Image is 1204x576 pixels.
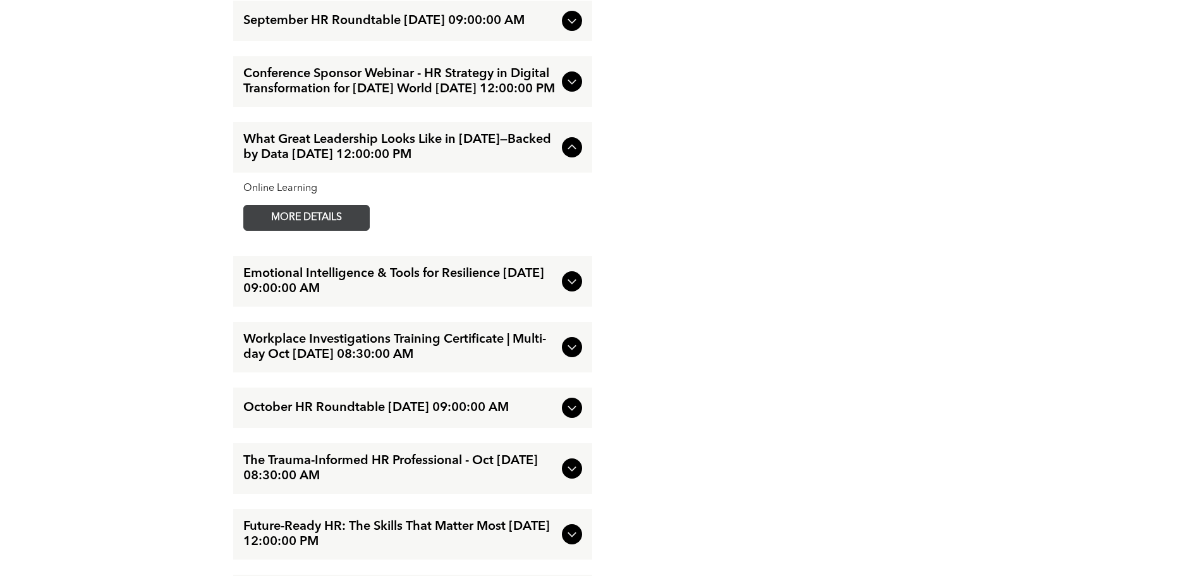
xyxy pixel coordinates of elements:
[243,205,370,231] a: MORE DETAILS
[243,66,557,97] span: Conference Sponsor Webinar - HR Strategy in Digital Transformation for [DATE] World [DATE] 12:00:...
[257,205,356,230] span: MORE DETAILS
[243,332,557,362] span: Workplace Investigations Training Certificate | Multi-day Oct [DATE] 08:30:00 AM
[243,266,557,297] span: Emotional Intelligence & Tools for Resilience [DATE] 09:00:00 AM
[243,519,557,549] span: Future-Ready HR: The Skills That Matter Most [DATE] 12:00:00 PM
[243,132,557,162] span: What Great Leadership Looks Like in [DATE]—Backed by Data [DATE] 12:00:00 PM
[243,400,557,415] span: October HR Roundtable [DATE] 09:00:00 AM
[243,13,557,28] span: September HR Roundtable [DATE] 09:00:00 AM
[243,453,557,484] span: The Trauma-Informed HR Professional - Oct [DATE] 08:30:00 AM
[243,183,582,195] div: Online Learning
